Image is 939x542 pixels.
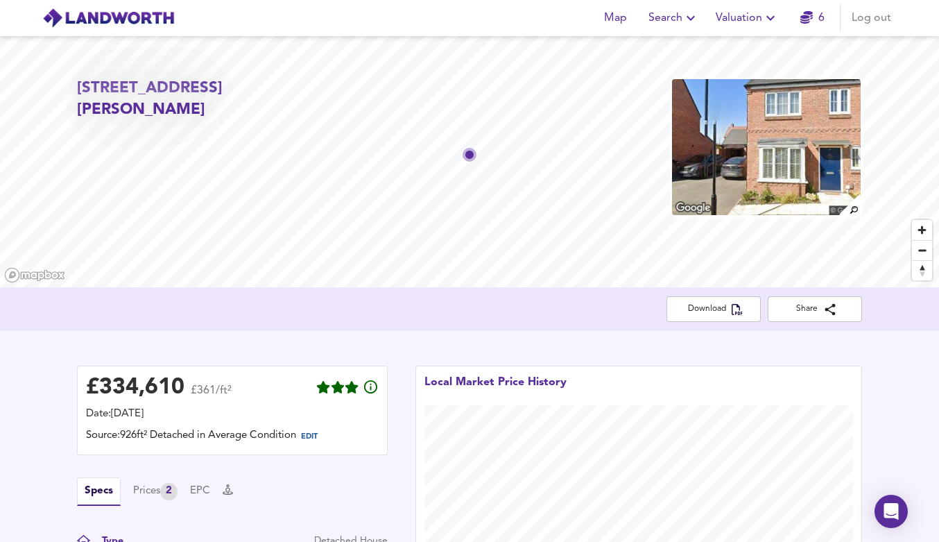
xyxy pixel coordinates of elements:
[190,484,210,499] button: EPC
[875,495,908,528] div: Open Intercom Messenger
[86,378,184,398] div: £ 334,610
[42,8,175,28] img: logo
[678,302,750,316] span: Download
[912,241,932,260] span: Zoom out
[86,407,379,422] div: Date: [DATE]
[912,240,932,260] button: Zoom out
[77,477,121,506] button: Specs
[666,296,761,322] button: Download
[852,8,891,28] span: Log out
[912,260,932,280] button: Reset bearing to north
[779,302,851,316] span: Share
[133,483,178,500] div: Prices
[86,428,379,446] div: Source: 926ft² Detached in Average Condition
[710,4,784,32] button: Valuation
[598,8,632,28] span: Map
[4,267,65,283] a: Mapbox homepage
[838,193,862,217] img: search
[133,483,178,500] button: Prices2
[424,375,567,405] div: Local Market Price History
[301,433,318,441] span: EDIT
[912,220,932,240] button: Zoom in
[768,296,862,322] button: Share
[77,78,328,121] h2: [STREET_ADDRESS][PERSON_NAME]
[800,8,825,28] a: 6
[643,4,705,32] button: Search
[671,78,862,217] img: property
[790,4,834,32] button: 6
[160,483,178,500] div: 2
[648,8,699,28] span: Search
[846,4,897,32] button: Log out
[912,261,932,280] span: Reset bearing to north
[191,385,232,405] span: £361/ft²
[716,8,779,28] span: Valuation
[593,4,637,32] button: Map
